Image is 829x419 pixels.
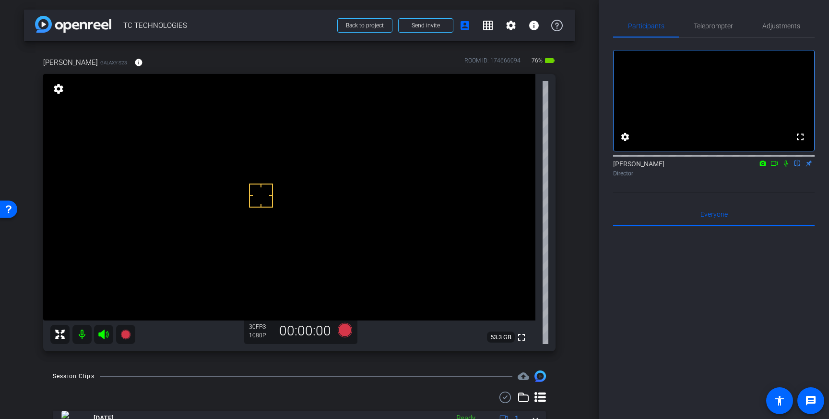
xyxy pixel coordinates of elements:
[774,395,785,407] mat-icon: accessibility
[805,395,817,407] mat-icon: message
[528,20,540,31] mat-icon: info
[505,20,517,31] mat-icon: settings
[123,16,332,35] span: TC TECHNOLOGIES
[544,55,556,66] mat-icon: battery_std
[482,20,494,31] mat-icon: grid_on
[53,371,95,381] div: Session Clips
[337,18,392,33] button: Back to project
[518,370,529,382] mat-icon: cloud_upload
[487,332,515,343] span: 53.3 GB
[613,169,815,178] div: Director
[134,58,143,67] mat-icon: info
[256,323,266,330] span: FPS
[398,18,453,33] button: Send invite
[619,131,631,143] mat-icon: settings
[518,370,529,382] span: Destinations for your clips
[100,59,127,66] span: Galaxy S23
[249,323,273,331] div: 30
[412,22,440,29] span: Send invite
[694,23,733,29] span: Teleprompter
[534,370,546,382] img: Session clips
[530,53,544,68] span: 76%
[516,332,527,343] mat-icon: fullscreen
[700,211,728,218] span: Everyone
[628,23,664,29] span: Participants
[762,23,800,29] span: Adjustments
[273,323,337,339] div: 00:00:00
[346,22,384,29] span: Back to project
[249,332,273,339] div: 1080P
[794,131,806,143] mat-icon: fullscreen
[35,16,111,33] img: app-logo
[43,57,98,68] span: [PERSON_NAME]
[464,56,521,70] div: ROOM ID: 174666094
[52,83,65,95] mat-icon: settings
[459,20,471,31] mat-icon: account_box
[792,159,803,167] mat-icon: flip
[613,159,815,178] div: [PERSON_NAME]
